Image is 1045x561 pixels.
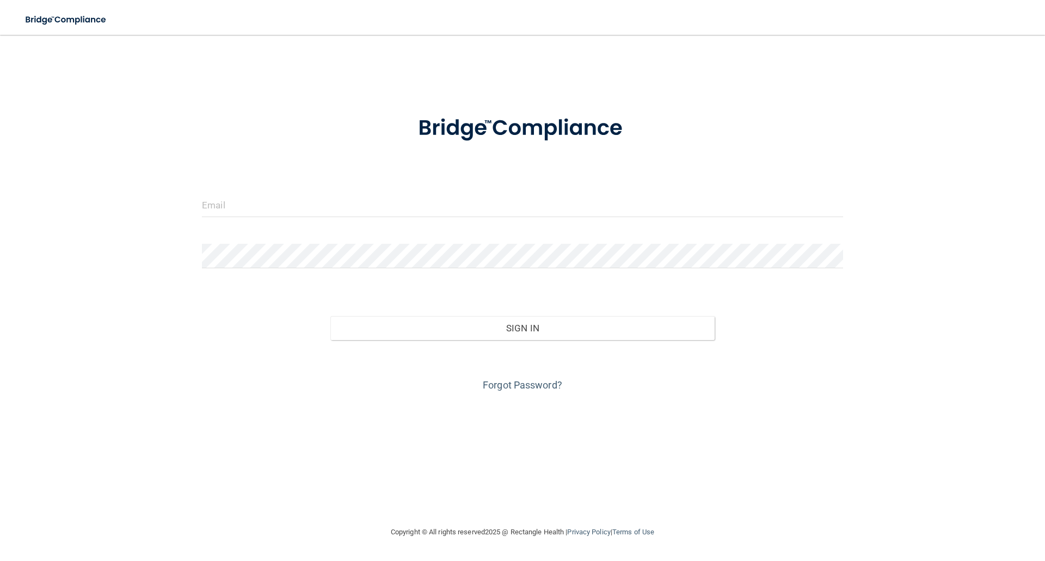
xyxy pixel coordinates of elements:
a: Forgot Password? [483,379,562,391]
button: Sign In [330,316,715,340]
img: bridge_compliance_login_screen.278c3ca4.svg [396,100,649,157]
input: Email [202,193,843,217]
div: Copyright © All rights reserved 2025 @ Rectangle Health | | [324,515,721,550]
a: Terms of Use [612,528,654,536]
a: Privacy Policy [567,528,610,536]
img: bridge_compliance_login_screen.278c3ca4.svg [16,9,116,31]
